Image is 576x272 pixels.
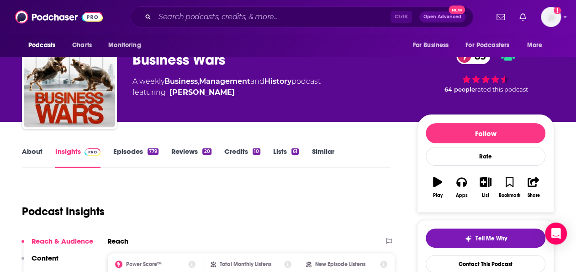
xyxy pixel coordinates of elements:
[250,77,264,86] span: and
[66,37,97,54] a: Charts
[444,86,475,93] span: 64 people
[541,7,561,27] button: Show profile menu
[102,37,153,54] button: open menu
[126,261,162,267] h2: Power Score™
[433,193,443,198] div: Play
[273,147,299,168] a: Lists61
[545,223,567,245] div: Open Intercom Messenger
[32,237,93,245] p: Reach & Audience
[497,171,521,204] button: Bookmark
[21,237,93,254] button: Reach & Audience
[527,39,543,52] span: More
[419,11,465,22] button: Open AdvancedNew
[291,148,299,155] div: 61
[32,254,58,262] p: Content
[516,9,530,25] a: Show notifications dropdown
[130,6,473,27] div: Search podcasts, credits, & more...
[554,7,561,14] svg: Add a profile image
[132,76,321,98] div: A weekly podcast
[315,261,365,267] h2: New Episode Listens
[312,147,334,168] a: Similar
[456,193,468,198] div: Apps
[85,148,100,156] img: Podchaser Pro
[476,235,507,242] span: Tell Me Why
[406,37,460,54] button: open menu
[72,39,92,52] span: Charts
[15,8,103,26] img: Podchaser - Follow, Share and Rate Podcasts
[412,39,449,52] span: For Business
[474,171,497,204] button: List
[417,42,554,99] div: 85 64 peoplerated this podcast
[391,11,412,23] span: Ctrl K
[22,147,42,168] a: About
[198,77,199,86] span: ,
[541,7,561,27] img: User Profile
[426,147,545,166] div: Rate
[148,148,159,155] div: 779
[113,147,159,168] a: Episodes779
[107,237,128,245] h2: Reach
[171,147,211,168] a: Reviews20
[55,147,100,168] a: InsightsPodchaser Pro
[264,77,291,86] a: History
[426,171,449,204] button: Play
[426,228,545,248] button: tell me why sparkleTell Me Why
[24,36,115,127] img: Business Wars
[449,5,465,14] span: New
[22,37,67,54] button: open menu
[199,77,250,86] a: Management
[499,193,520,198] div: Bookmark
[426,123,545,143] button: Follow
[465,39,509,52] span: For Podcasters
[449,171,473,204] button: Apps
[21,254,58,271] button: Content
[521,37,554,54] button: open menu
[465,235,472,242] img: tell me why sparkle
[482,193,489,198] div: List
[522,171,545,204] button: Share
[460,37,523,54] button: open menu
[493,9,508,25] a: Show notifications dropdown
[155,10,391,24] input: Search podcasts, credits, & more...
[132,87,321,98] span: featuring
[169,87,235,98] a: David Brown
[28,39,55,52] span: Podcasts
[475,86,528,93] span: rated this podcast
[202,148,211,155] div: 20
[253,148,260,155] div: 10
[527,193,539,198] div: Share
[22,205,105,218] h1: Podcast Insights
[220,261,271,267] h2: Total Monthly Listens
[423,15,461,19] span: Open Advanced
[164,77,198,86] a: Business
[108,39,141,52] span: Monitoring
[224,147,260,168] a: Credits10
[541,7,561,27] span: Logged in as amooers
